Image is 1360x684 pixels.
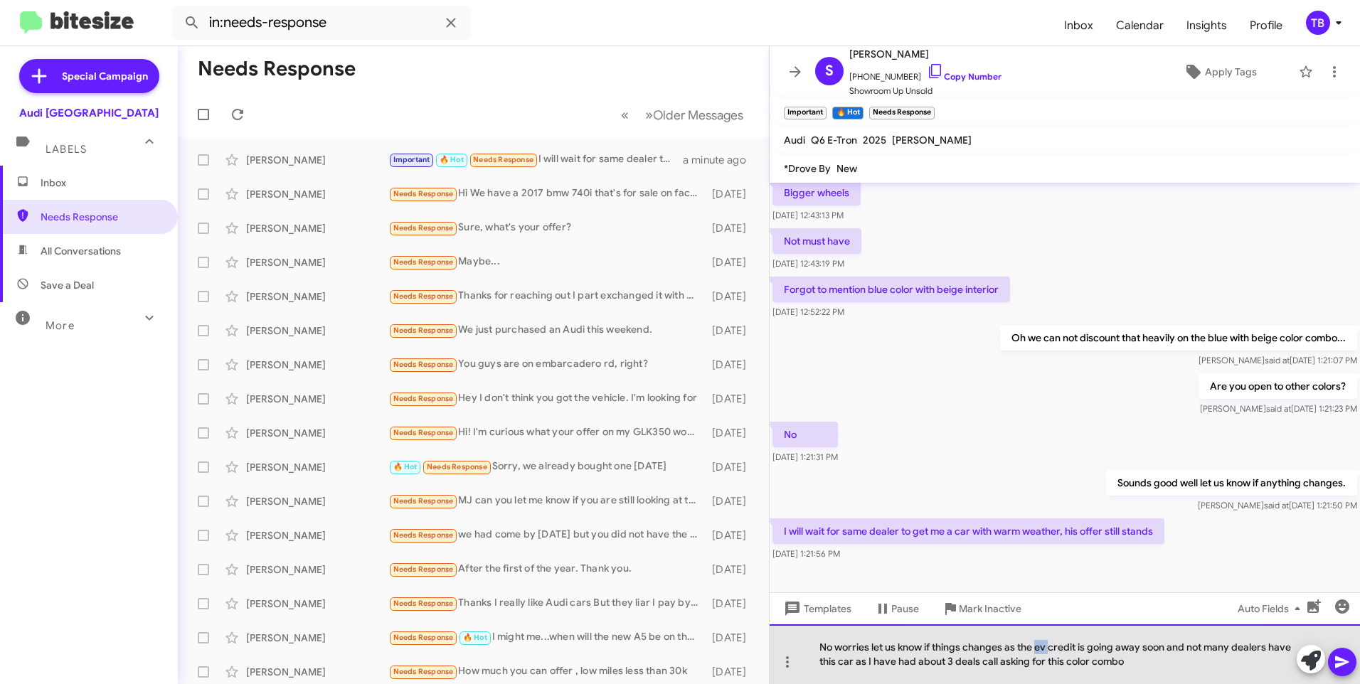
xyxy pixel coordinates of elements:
div: TB [1306,11,1330,35]
div: [DATE] [706,221,758,235]
div: I will wait for same dealer to get me a car with warm weather, his offer still stands [388,151,683,168]
small: Needs Response [869,107,935,119]
p: Are you open to other colors? [1199,373,1357,399]
div: [DATE] [706,358,758,372]
div: a minute ago [683,153,758,167]
div: [PERSON_NAME] [246,392,388,406]
span: Auto Fields [1238,596,1306,621]
div: [DATE] [706,494,758,508]
small: 🔥 Hot [832,107,863,119]
span: said at [1265,355,1290,365]
span: [DATE] 12:52:22 PM [772,306,844,317]
span: *Drove By [784,162,831,175]
span: Audi [784,134,805,146]
div: [PERSON_NAME] [246,426,388,440]
div: Audi [GEOGRAPHIC_DATA] [19,106,159,120]
span: [PERSON_NAME] [DATE] 1:21:50 PM [1198,500,1357,511]
div: After the first of the year. Thank you. [388,561,706,577]
span: said at [1264,500,1289,511]
span: Q6 E-Tron [811,134,857,146]
span: Needs Response [393,292,454,301]
span: 🔥 Hot [440,155,464,164]
span: [DATE] 1:21:31 PM [772,451,838,462]
span: Needs Response [393,394,454,403]
span: Needs Response [473,155,533,164]
span: Pause [891,596,919,621]
a: Calendar [1105,5,1175,46]
span: Showroom Up Unsold [849,84,1002,98]
span: [PHONE_NUMBER] [849,63,1002,84]
span: [PERSON_NAME] [DATE] 1:21:07 PM [1199,355,1357,365]
small: Important [784,107,827,119]
div: MJ can you let me know if you are still looking at this particular car? [388,493,706,509]
span: Special Campaign [62,69,148,83]
div: [DATE] [706,597,758,611]
div: [PERSON_NAME] [246,597,388,611]
div: No worries let us know if things changes as the ev credit is going away soon and not many dealers... [770,624,1360,684]
span: Needs Response [393,565,454,574]
div: Thanks for reaching out I part exchanged it with Porsche Marin [388,288,706,304]
span: Needs Response [393,667,454,676]
span: Inbox [1053,5,1105,46]
span: Needs Response [393,223,454,233]
div: [DATE] [706,187,758,201]
div: [PERSON_NAME] [246,255,388,269]
div: [DATE] [706,255,758,269]
span: S [825,60,834,82]
span: Templates [781,596,851,621]
input: Search [172,6,471,40]
div: Hi! I'm curious what your offer on my GLK350 would be? Happy holidays to you! [388,424,706,441]
span: Inbox [41,176,161,190]
div: Sorry, we already bought one [DATE] [388,459,706,475]
span: said at [1266,403,1291,414]
span: Mark Inactive [959,596,1021,621]
button: Next [637,100,752,129]
span: Needs Response [393,360,454,369]
div: [PERSON_NAME] [246,494,388,508]
div: [DATE] [706,392,758,406]
div: [DATE] [706,562,758,577]
p: No [772,422,838,447]
div: we had come by [DATE] but you did not have the new Q8 audi [PERSON_NAME] wanted. if you want to s... [388,527,706,543]
div: We just purchased an Audi this weekend. [388,322,706,338]
a: Profile [1238,5,1294,46]
span: [DATE] 1:21:56 PM [772,548,840,559]
div: [DATE] [706,426,758,440]
span: [PERSON_NAME] [892,134,972,146]
span: Needs Response [393,428,454,437]
div: [PERSON_NAME] [246,221,388,235]
span: Older Messages [653,107,743,123]
p: Oh we can not discount that heavily on the blue with beige color combo... [1000,325,1357,351]
div: [DATE] [706,528,758,543]
span: Apply Tags [1205,59,1257,85]
div: [PERSON_NAME] [246,324,388,338]
span: Save a Deal [41,278,94,292]
a: Special Campaign [19,59,159,93]
span: » [645,106,653,124]
div: [PERSON_NAME] [246,358,388,372]
nav: Page navigation example [613,100,752,129]
p: Forgot to mention blue color with beige interior [772,277,1010,302]
div: [DATE] [706,665,758,679]
a: Insights [1175,5,1238,46]
div: [PERSON_NAME] [246,528,388,543]
button: Apply Tags [1147,59,1292,85]
div: [DATE] [706,460,758,474]
button: Mark Inactive [930,596,1033,621]
div: Sure, what's your offer? [388,220,706,236]
span: Important [393,155,430,164]
span: Labels [46,143,87,156]
div: You guys are on embarcadero rd, right? [388,356,706,373]
p: Not must have [772,228,861,254]
div: Maybe... [388,254,706,270]
span: « [621,106,629,124]
span: [PERSON_NAME] [849,46,1002,63]
span: Needs Response [393,189,454,198]
span: Needs Response [393,326,454,335]
span: Needs Response [427,462,487,471]
div: Thanks I really like Audi cars But they liar I pay by USD. But they give me spare tire Made in [G... [388,595,706,611]
span: 🔥 Hot [463,633,487,642]
button: Templates [770,596,863,621]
